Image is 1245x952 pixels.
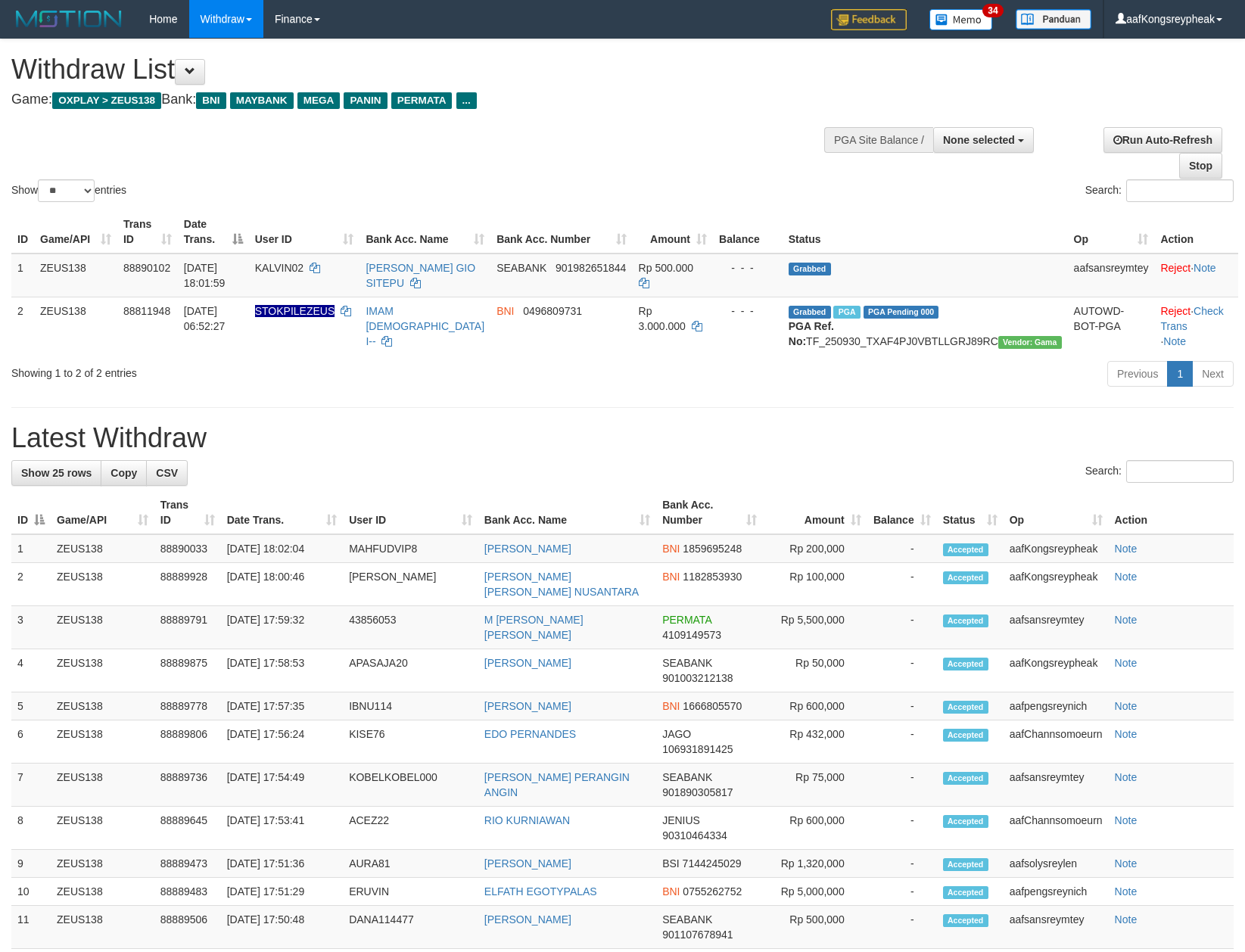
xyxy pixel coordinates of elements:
[230,92,294,109] span: MAYBANK
[867,563,937,606] td: -
[359,210,490,254] th: Bank Acc. Name: activate to sort column ascending
[1160,305,1223,332] a: Check Trans
[713,210,783,254] th: Balance
[867,606,937,649] td: -
[1004,720,1109,764] td: aafChannsomoeurn
[34,254,117,297] td: ZEUS138
[1115,913,1138,926] a: Note
[943,729,988,742] span: Accepted
[51,563,154,606] td: ZEUS138
[662,614,711,626] span: PERMATA
[484,771,630,798] a: [PERSON_NAME] PERANGIN ANGIN
[1115,885,1138,898] a: Note
[51,534,154,563] td: ZEUS138
[484,913,571,926] a: [PERSON_NAME]
[21,467,92,479] span: Show 25 rows
[1004,563,1109,606] td: aafKongsreypheak
[484,543,571,555] a: [PERSON_NAME]
[255,305,335,317] span: Nama rekening ada tanda titik/strip, harap diedit
[484,885,597,898] a: ELFATH EGOTYPALAS
[943,701,988,714] span: Accepted
[943,815,988,828] span: Accepted
[1085,179,1234,202] label: Search:
[154,534,221,563] td: 88890033
[662,571,680,583] span: BNI
[933,127,1034,153] button: None selected
[11,254,34,297] td: 1
[943,543,988,556] span: Accepted
[1004,692,1109,720] td: aafpengsreynich
[763,491,867,534] th: Amount: activate to sort column ascending
[1004,491,1109,534] th: Op: activate to sort column ascending
[789,320,834,347] b: PGA Ref. No:
[343,563,478,606] td: [PERSON_NAME]
[101,460,147,486] a: Copy
[1154,210,1238,254] th: Action
[683,885,742,898] span: Copy 0755262752 to clipboard
[391,92,453,109] span: PERMATA
[484,700,571,712] a: [PERSON_NAME]
[1167,361,1193,387] a: 1
[51,850,154,878] td: ZEUS138
[1068,254,1155,297] td: aafsansreymtey
[154,491,221,534] th: Trans ID: activate to sort column ascending
[1115,543,1138,555] a: Note
[343,534,478,563] td: MAHFUDVIP8
[154,906,221,949] td: 88889506
[484,657,571,669] a: [PERSON_NAME]
[943,772,988,785] span: Accepted
[496,262,546,274] span: SEABANK
[824,127,933,153] div: PGA Site Balance /
[1126,179,1234,202] input: Search:
[662,786,733,798] span: Copy 901890305817 to clipboard
[11,359,507,381] div: Showing 1 to 2 of 2 entries
[1115,614,1138,626] a: Note
[1194,262,1216,274] a: Note
[662,629,721,641] span: Copy 4109149573 to clipboard
[178,210,249,254] th: Date Trans.: activate to sort column descending
[343,764,478,807] td: KOBELKOBEL000
[1004,878,1109,906] td: aafpengsreynich
[662,700,680,712] span: BNI
[51,491,154,534] th: Game/API: activate to sort column ascending
[484,614,584,641] a: M [PERSON_NAME] [PERSON_NAME]
[867,764,937,807] td: -
[221,649,343,692] td: [DATE] 17:58:53
[1192,361,1234,387] a: Next
[1126,460,1234,483] input: Search:
[123,262,170,274] span: 88890102
[221,807,343,850] td: [DATE] 17:53:41
[11,179,126,202] label: Show entries
[255,262,303,274] span: KALVIN02
[1115,571,1138,583] a: Note
[763,764,867,807] td: Rp 75,000
[154,850,221,878] td: 88889473
[662,657,712,669] span: SEABANK
[683,857,742,870] span: Copy 7144245029 to clipboard
[366,262,475,289] a: [PERSON_NAME] GIO SITEPU
[943,658,988,670] span: Accepted
[943,571,988,584] span: Accepted
[38,179,95,202] select: Showentries
[11,210,34,254] th: ID
[662,913,712,926] span: SEABANK
[484,571,639,598] a: [PERSON_NAME] [PERSON_NAME] NUSANTARA
[929,9,993,30] img: Button%20Memo.svg
[1004,534,1109,563] td: aafKongsreypheak
[831,9,907,30] img: Feedback.jpg
[343,850,478,878] td: AURA81
[1109,491,1234,534] th: Action
[683,543,742,555] span: Copy 1859695248 to clipboard
[11,460,101,486] a: Show 25 rows
[51,649,154,692] td: ZEUS138
[867,534,937,563] td: -
[221,491,343,534] th: Date Trans.: activate to sort column ascending
[763,534,867,563] td: Rp 200,000
[478,491,656,534] th: Bank Acc. Name: activate to sort column ascending
[34,297,117,355] td: ZEUS138
[867,878,937,906] td: -
[867,491,937,534] th: Balance: activate to sort column ascending
[763,563,867,606] td: Rp 100,000
[484,814,570,826] a: RIO KURNIAWAN
[154,563,221,606] td: 88889928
